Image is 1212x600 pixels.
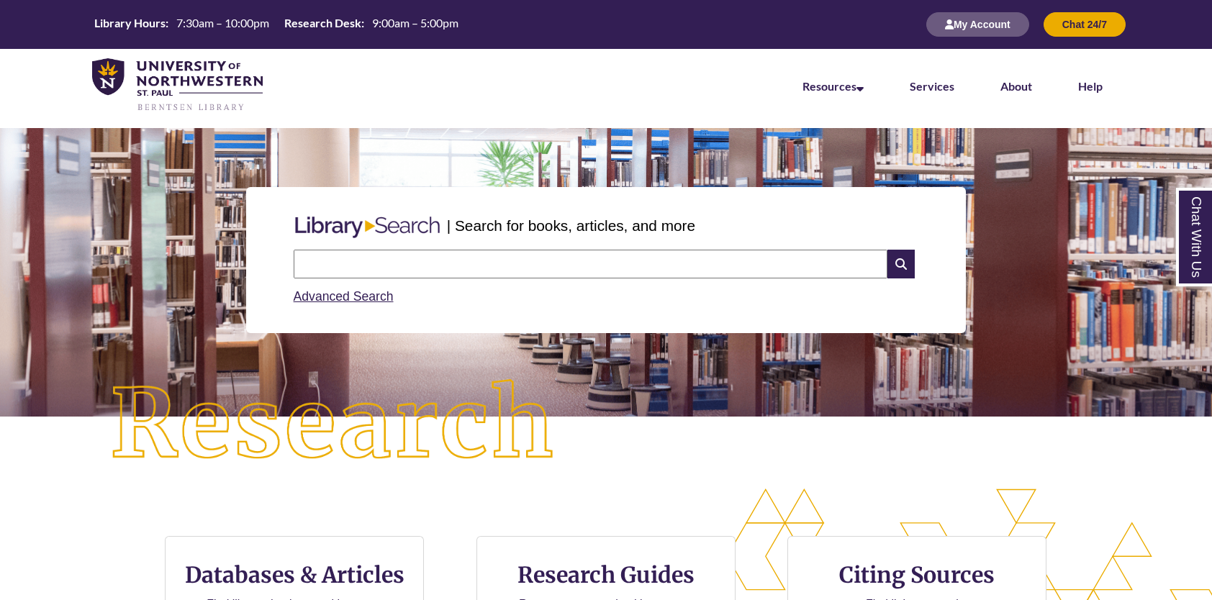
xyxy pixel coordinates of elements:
a: Resources [802,79,864,93]
img: Research [60,330,606,519]
th: Research Desk: [279,15,366,31]
a: Hours Today [89,15,464,35]
span: 9:00am – 5:00pm [372,16,458,29]
h3: Databases & Articles [177,561,412,588]
i: Search [887,250,915,278]
button: My Account [926,12,1029,37]
h3: Citing Sources [830,561,1005,588]
table: Hours Today [89,15,464,33]
a: Chat 24/7 [1044,18,1126,30]
a: Services [910,79,954,93]
span: 7:30am – 10:00pm [176,16,269,29]
a: About [1000,79,1032,93]
a: My Account [926,18,1029,30]
th: Library Hours: [89,15,171,31]
button: Chat 24/7 [1044,12,1126,37]
h3: Research Guides [489,561,723,588]
a: Help [1078,79,1103,93]
p: | Search for books, articles, and more [447,214,695,237]
img: UNWSP Library Logo [92,58,263,112]
img: Libary Search [288,211,447,244]
a: Advanced Search [294,289,394,304]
